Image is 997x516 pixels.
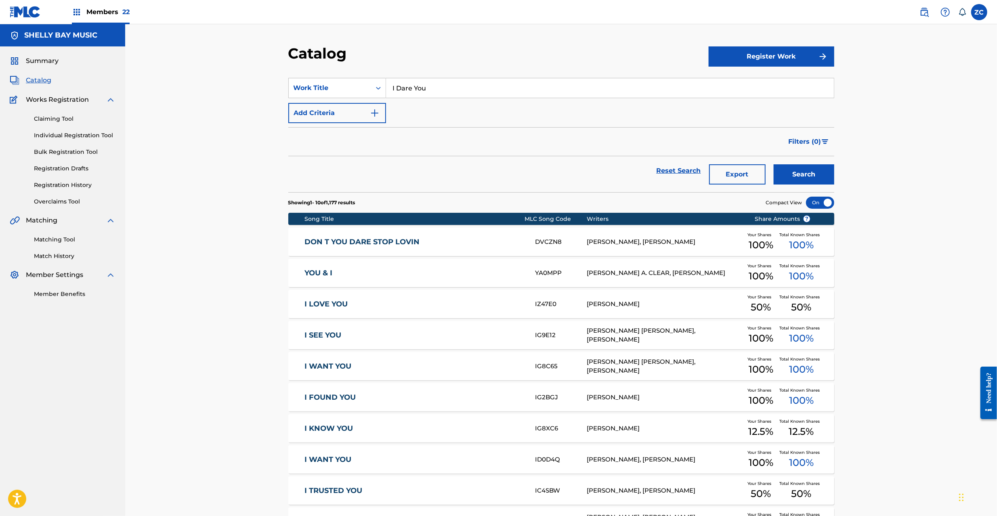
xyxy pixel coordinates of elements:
[10,270,19,280] img: Member Settings
[653,162,705,180] a: Reset Search
[822,139,829,144] img: filter
[789,137,821,147] span: Filters ( 0 )
[304,268,524,278] a: YOU & I
[10,56,59,66] a: SummarySummary
[779,418,823,424] span: Total Known Shares
[791,300,811,315] span: 50 %
[587,486,742,495] div: [PERSON_NAME], [PERSON_NAME]
[535,486,587,495] div: IC4SBW
[916,4,932,20] a: Public Search
[34,290,115,298] a: Member Benefits
[751,300,771,315] span: 50 %
[535,393,587,402] div: IG2BGJ
[747,232,775,238] span: Your Shares
[749,238,773,252] span: 100 %
[940,7,950,17] img: help
[779,232,823,238] span: Total Known Shares
[779,325,823,331] span: Total Known Shares
[804,216,810,222] span: ?
[974,361,997,426] iframe: Resource Center
[34,131,115,140] a: Individual Registration Tool
[749,331,773,346] span: 100 %
[535,362,587,371] div: IG8C65
[779,263,823,269] span: Total Known Shares
[525,215,587,223] div: MLC Song Code
[784,132,834,152] button: Filters (0)
[971,4,987,20] div: User Menu
[288,78,834,192] form: Search Form
[957,477,997,516] iframe: Chat Widget
[919,7,929,17] img: search
[749,269,773,283] span: 100 %
[748,424,773,439] span: 12.5 %
[747,356,775,362] span: Your Shares
[370,108,380,118] img: 9d2ae6d4665cec9f34b9.svg
[304,237,524,247] a: DON T YOU DARE STOP LOVIN
[958,8,966,16] div: Notifications
[304,424,524,433] a: I KNOW YOU
[294,83,366,93] div: Work Title
[34,164,115,173] a: Registration Drafts
[755,215,810,223] span: Share Amounts
[304,300,524,309] a: I LOVE YOU
[749,455,773,470] span: 100 %
[10,6,41,18] img: MLC Logo
[535,300,587,309] div: IZ47E0
[766,199,802,206] span: Compact View
[747,418,775,424] span: Your Shares
[587,393,742,402] div: [PERSON_NAME]
[34,197,115,206] a: Overclaims Tool
[587,357,742,375] div: [PERSON_NAME] [PERSON_NAME], [PERSON_NAME]
[288,199,355,206] p: Showing 1 - 10 of 1,177 results
[72,7,82,17] img: Top Rightsholders
[789,331,814,346] span: 100 %
[779,387,823,393] span: Total Known Shares
[937,4,953,20] div: Help
[304,486,524,495] a: I TRUSTED YOU
[106,270,115,280] img: expand
[10,76,19,85] img: Catalog
[959,485,964,510] div: Drag
[747,294,775,300] span: Your Shares
[747,325,775,331] span: Your Shares
[304,215,525,223] div: Song Title
[34,181,115,189] a: Registration History
[26,76,51,85] span: Catalog
[789,362,814,377] span: 100 %
[535,331,587,340] div: IG9E12
[535,268,587,278] div: YA0MPP
[747,387,775,393] span: Your Shares
[34,115,115,123] a: Claiming Tool
[304,362,524,371] a: I WANT YOU
[774,164,834,185] button: Search
[779,294,823,300] span: Total Known Shares
[106,216,115,225] img: expand
[818,52,828,61] img: f7272a7cc735f4ea7f67.svg
[10,56,19,66] img: Summary
[749,393,773,408] span: 100 %
[587,300,742,309] div: [PERSON_NAME]
[587,326,742,344] div: [PERSON_NAME] [PERSON_NAME], [PERSON_NAME]
[789,238,814,252] span: 100 %
[789,455,814,470] span: 100 %
[106,95,115,105] img: expand
[26,95,89,105] span: Works Registration
[587,424,742,433] div: [PERSON_NAME]
[751,487,771,501] span: 50 %
[26,270,83,280] span: Member Settings
[34,252,115,260] a: Match History
[747,449,775,455] span: Your Shares
[749,362,773,377] span: 100 %
[587,237,742,247] div: [PERSON_NAME], [PERSON_NAME]
[535,455,587,464] div: ID0D4Q
[791,487,811,501] span: 50 %
[779,356,823,362] span: Total Known Shares
[10,31,19,40] img: Accounts
[789,393,814,408] span: 100 %
[304,331,524,340] a: I SEE YOU
[587,215,742,223] div: Writers
[587,455,742,464] div: [PERSON_NAME], [PERSON_NAME]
